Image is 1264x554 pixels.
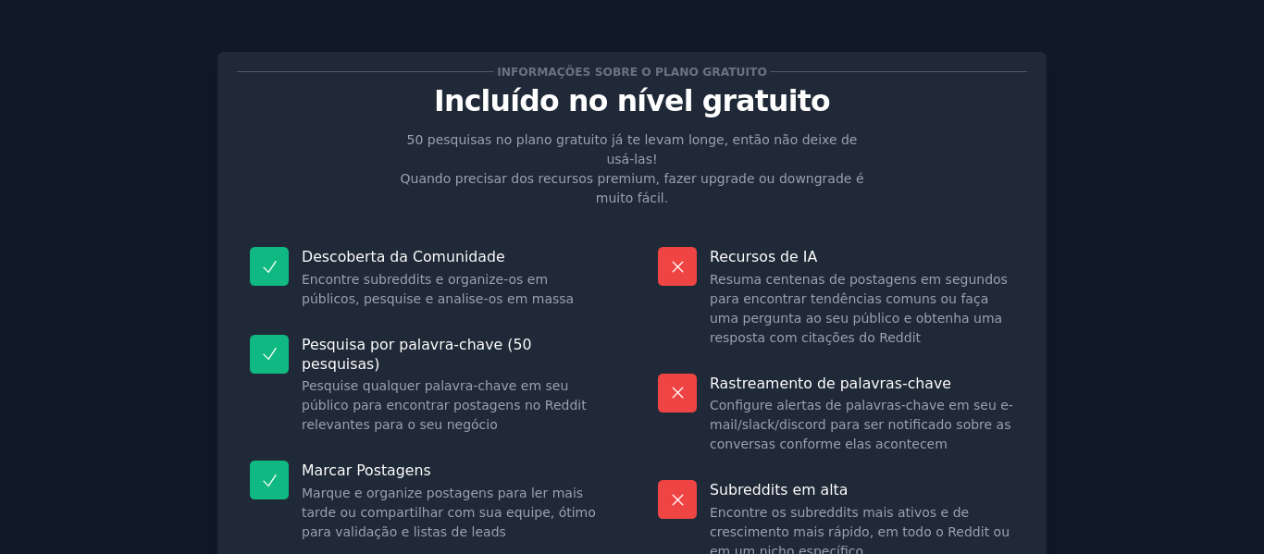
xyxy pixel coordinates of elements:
[497,66,767,79] font: Informações sobre o plano gratuito
[302,486,596,539] font: Marque e organize postagens para ler mais tarde ou compartilhar com sua equipe, ótimo para valida...
[302,248,505,265] font: Descoberta da Comunidade
[401,171,864,205] font: Quando precisar dos recursos premium, fazer upgrade ou downgrade é muito fácil.
[302,378,587,432] font: Pesquise qualquer palavra-chave em seu público para encontrar postagens no Reddit relevantes para...
[710,272,1008,345] font: Resuma centenas de postagens em segundos para encontrar tendências comuns ou faça uma pergunta ao...
[302,462,431,479] font: Marcar Postagens
[710,481,848,499] font: Subreddits em alta
[710,375,951,392] font: Rastreamento de palavras-chave
[710,248,817,265] font: Recursos de IA
[434,84,830,117] font: Incluído no nível gratuito
[302,272,574,306] font: Encontre subreddits e organize-os em públicos, pesquise e analise-os em massa
[302,336,531,373] font: Pesquisa por palavra-chave (50 pesquisas)
[710,398,1013,451] font: Configure alertas de palavras-chave em seu e-mail/slack/discord para ser notificado sobre as conv...
[407,132,858,166] font: 50 pesquisas no plano gratuito já te levam longe, então não deixe de usá-las!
